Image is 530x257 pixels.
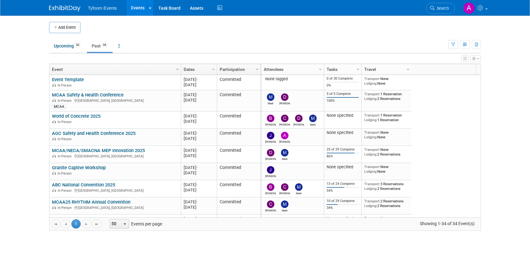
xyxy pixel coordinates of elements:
[364,147,380,152] span: Transport:
[217,163,261,180] td: Committed
[184,82,214,87] div: [DATE]
[196,148,198,153] span: -
[364,113,409,122] div: 1 Reservation 1 Reservation
[317,64,324,73] a: Column Settings
[58,137,74,141] span: In-Person
[327,165,359,170] div: None specified
[295,183,303,191] img: Mark Nelson
[196,131,198,136] span: -
[52,154,56,157] img: In-Person Event
[196,77,198,82] span: -
[267,200,274,208] img: Chris Walker
[217,75,261,90] td: Committed
[211,67,216,72] span: Column Settings
[52,199,130,205] a: MCAA25 RHYTHM Annual Convention
[364,216,409,225] div: None None
[414,219,481,228] span: Showing 1-34 of 34 Event(s)
[52,83,56,86] img: In-Person Event
[58,120,74,124] span: In-Person
[327,206,359,210] div: 34%
[308,122,319,126] div: Mark Nelson
[267,132,274,139] img: Jason Cuskelly
[52,64,177,75] a: Event
[279,156,290,161] div: Mark Nelson
[293,122,304,126] div: Drew Peterson
[364,81,377,86] span: Lodging:
[217,180,261,197] td: Committed
[58,154,74,158] span: In-Person
[426,3,455,14] a: Search
[463,2,475,14] img: Angie Nichols
[52,206,56,209] img: In-Person Event
[265,101,276,105] div: Mark Nelson
[82,219,91,229] a: Go to the next page
[364,182,409,191] div: 3 Reservations 2 Reservations
[102,219,168,229] span: Events per page
[196,200,198,204] span: -
[184,131,214,136] div: [DATE]
[327,77,359,81] div: 0 of 30 Complete
[265,174,276,178] div: Jason Cuskelly
[364,118,377,122] span: Lodging:
[87,40,113,52] a: Past34
[217,197,261,215] td: Committed
[217,111,261,129] td: Committed
[184,97,214,103] div: [DATE]
[52,113,100,119] a: World of Concrete 2025
[364,113,380,117] span: Transport:
[309,115,317,122] img: Mark Nelson
[364,130,380,135] span: Transport:
[279,101,290,105] div: Drew Peterson
[92,219,101,229] a: Go to the last page
[265,122,276,126] div: Brandon Nelson
[267,166,274,174] img: Jason Cuskelly
[364,130,409,139] div: None None
[184,136,214,141] div: [DATE]
[52,92,124,98] a: MCAA Safety & Health Conference
[71,219,81,229] span: 1
[267,93,274,101] img: Mark Nelson
[52,182,115,188] a: ABC National Convention 2025
[58,83,74,87] span: In-Person
[184,113,214,119] div: [DATE]
[217,215,261,232] td: Committed
[327,113,359,118] div: None specified
[88,6,117,11] span: Tyfoom Events
[364,199,409,208] div: 2 Reservations 2 Reservations
[364,169,377,174] span: Lodging:
[220,64,257,75] a: Participation
[217,146,261,163] td: Committed
[52,205,178,210] div: [GEOGRAPHIC_DATA], [GEOGRAPHIC_DATA]
[405,64,412,73] a: Column Settings
[52,216,104,222] a: Aspire Captive Workshop
[58,206,74,210] span: In-Person
[52,189,56,192] img: In-Person Event
[364,96,377,101] span: Lodging:
[52,77,84,82] a: Event Template
[327,130,359,135] div: None specified
[52,98,178,103] div: [GEOGRAPHIC_DATA], [GEOGRAPHIC_DATA]
[52,99,56,102] img: In-Person Event
[281,132,288,139] img: Adriane Miller
[255,67,260,72] span: Column Settings
[267,149,274,156] img: Drew Peterson
[184,64,213,75] a: Dates
[184,153,214,158] div: [DATE]
[58,99,74,103] span: In-Person
[364,147,409,156] div: None 2 Reservations
[51,219,60,229] a: Go to the first page
[364,186,377,191] span: Lodging:
[355,64,362,73] a: Column Settings
[217,90,261,111] td: Committed
[327,199,359,203] div: 10 of 29 Complete
[52,188,178,193] div: [GEOGRAPHIC_DATA], [GEOGRAPHIC_DATA]
[327,147,359,152] div: 25 of 29 Complete
[196,165,198,170] span: -
[53,222,58,227] span: Go to the first page
[364,77,409,86] div: None None
[355,67,360,72] span: Column Settings
[184,148,214,153] div: [DATE]
[281,149,288,156] img: Mark Nelson
[405,67,410,72] span: Column Settings
[84,222,89,227] span: Go to the next page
